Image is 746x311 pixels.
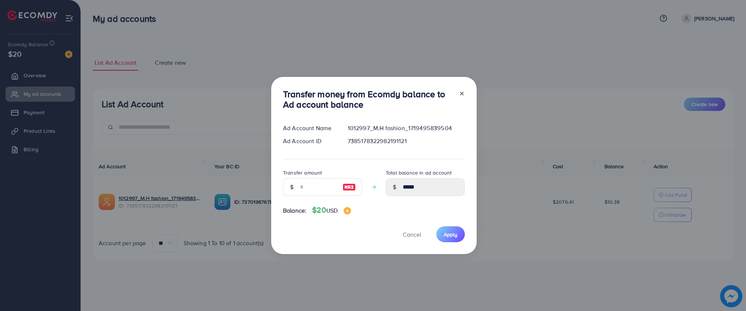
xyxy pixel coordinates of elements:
[386,169,452,176] label: Total balance in ad account
[342,124,471,132] div: 1012997_M.H fashion_1719495839504
[344,207,351,214] img: image
[326,206,338,214] span: USD
[277,124,342,132] div: Ad Account Name
[343,183,356,192] img: image
[444,231,457,238] span: Apply
[283,206,306,215] span: Balance:
[436,226,465,242] button: Apply
[403,230,421,239] span: Cancel
[394,226,430,242] button: Cancel
[277,137,342,145] div: Ad Account ID
[283,169,322,176] label: Transfer amount
[283,89,453,110] h3: Transfer money from Ecomdy balance to Ad account balance
[342,137,471,145] div: 7385178322982191121
[312,206,351,215] h4: $20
